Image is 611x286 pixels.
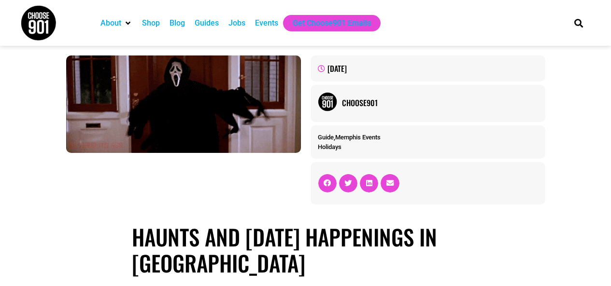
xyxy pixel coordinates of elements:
[342,97,538,109] a: Choose901
[318,134,334,141] a: Guide
[360,174,378,192] div: Share on linkedin
[132,224,479,276] h1: Haunts and [DATE] Happenings in [GEOGRAPHIC_DATA]
[96,15,137,31] div: About
[195,17,219,29] a: Guides
[570,15,586,31] div: Search
[96,15,557,31] nav: Main nav
[142,17,160,29] a: Shop
[255,17,278,29] a: Events
[100,17,121,29] a: About
[228,17,245,29] a: Jobs
[318,143,341,150] a: Holidays
[327,63,347,74] time: [DATE]
[170,17,185,29] a: Blog
[318,174,337,192] div: Share on facebook
[381,174,399,192] div: Share on email
[335,134,381,141] a: Memphis Events
[293,17,371,29] a: Get Choose901 Emails
[339,174,357,192] div: Share on twitter
[318,134,381,141] span: ,
[318,92,337,111] img: Picture of Choose901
